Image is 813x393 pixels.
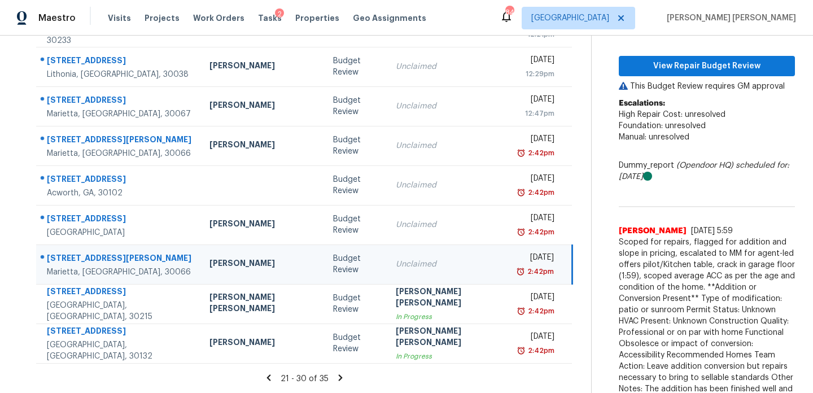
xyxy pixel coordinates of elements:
div: 12:47pm [519,108,554,119]
div: Unclaimed [396,101,501,112]
div: [GEOGRAPHIC_DATA], [GEOGRAPHIC_DATA], 30132 [47,339,191,362]
span: [DATE] 5:59 [691,227,733,235]
span: Projects [145,12,180,24]
div: Unclaimed [396,61,501,72]
div: [DATE] [519,212,554,226]
div: [PERSON_NAME] [209,257,315,272]
div: [PERSON_NAME] [209,218,315,232]
div: [DATE] [519,133,554,147]
div: [STREET_ADDRESS][PERSON_NAME] [47,252,191,267]
img: Overdue Alarm Icon [517,345,526,356]
span: Tasks [258,14,282,22]
div: In Progress [396,351,501,362]
div: [PERSON_NAME] [209,99,315,113]
div: [PERSON_NAME] [209,139,315,153]
div: Budget Review [333,134,377,157]
span: Work Orders [193,12,244,24]
div: [PERSON_NAME] [PERSON_NAME] [396,325,501,351]
div: 2:42pm [526,345,554,356]
div: [DATE] [519,291,554,305]
div: Acworth, GA, 30102 [47,187,191,199]
img: Overdue Alarm Icon [516,266,525,277]
div: Unclaimed [396,219,501,230]
img: Overdue Alarm Icon [517,226,526,238]
span: [GEOGRAPHIC_DATA] [531,12,609,24]
span: [PERSON_NAME] [PERSON_NAME] [662,12,796,24]
span: View Repair Budget Review [628,59,786,73]
div: 2:42pm [526,187,554,198]
div: Budget Review [333,174,377,197]
div: Marietta, [GEOGRAPHIC_DATA], 30067 [47,108,191,120]
div: 12:29pm [519,68,554,80]
div: [STREET_ADDRESS] [47,286,191,300]
div: In Progress [396,311,501,322]
span: Foundation: unresolved [619,122,706,130]
div: Budget Review [333,55,377,78]
div: Budget Review [333,253,377,276]
div: [DATE] [519,173,554,187]
div: Budget Review [333,332,377,355]
b: Escalations: [619,99,665,107]
div: 2 [275,8,284,20]
div: Unclaimed [396,180,501,191]
div: 84 [505,7,513,18]
div: [DATE] [519,54,554,68]
span: Properties [295,12,339,24]
div: 2:42pm [525,266,554,277]
div: [DATE] [519,252,554,266]
div: 2:42pm [526,226,554,238]
div: [GEOGRAPHIC_DATA], [GEOGRAPHIC_DATA], 30215 [47,300,191,322]
div: [DATE] [519,94,554,108]
span: Visits [108,12,131,24]
span: 21 - 30 of 35 [281,375,329,383]
span: [PERSON_NAME] [619,225,687,237]
div: [STREET_ADDRESS] [47,173,191,187]
div: [STREET_ADDRESS] [47,325,191,339]
div: Unclaimed [396,259,501,270]
div: 2:42pm [526,305,554,317]
img: Overdue Alarm Icon [517,147,526,159]
div: Marietta, [GEOGRAPHIC_DATA], 30066 [47,267,191,278]
div: Budget Review [333,292,377,315]
div: [DATE] [519,331,554,345]
div: Unclaimed [396,140,501,151]
div: 2:42pm [526,147,554,159]
span: Manual: unresolved [619,133,689,141]
span: Geo Assignments [353,12,426,24]
div: [PERSON_NAME] [PERSON_NAME] [396,286,501,311]
div: [GEOGRAPHIC_DATA] [47,227,191,238]
div: [STREET_ADDRESS] [47,213,191,227]
div: [STREET_ADDRESS] [47,55,191,69]
div: [PERSON_NAME] [209,60,315,74]
div: [STREET_ADDRESS] [47,94,191,108]
span: Maestro [38,12,76,24]
div: Budget Review [333,213,377,236]
div: [PERSON_NAME] [209,337,315,351]
img: Overdue Alarm Icon [517,187,526,198]
div: [PERSON_NAME] [PERSON_NAME] [209,291,315,317]
button: View Repair Budget Review [619,56,795,77]
p: This Budget Review requires GM approval [619,81,795,92]
div: [STREET_ADDRESS][PERSON_NAME] [47,134,191,148]
div: Dummy_report [619,160,795,182]
i: scheduled for: [DATE] [619,161,789,181]
img: Overdue Alarm Icon [517,305,526,317]
div: Marietta, [GEOGRAPHIC_DATA], 30066 [47,148,191,159]
div: Lithonia, [GEOGRAPHIC_DATA], 30038 [47,69,191,80]
div: Budget Review [333,95,377,117]
span: High Repair Cost: unresolved [619,111,725,119]
i: (Opendoor HQ) [676,161,733,169]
